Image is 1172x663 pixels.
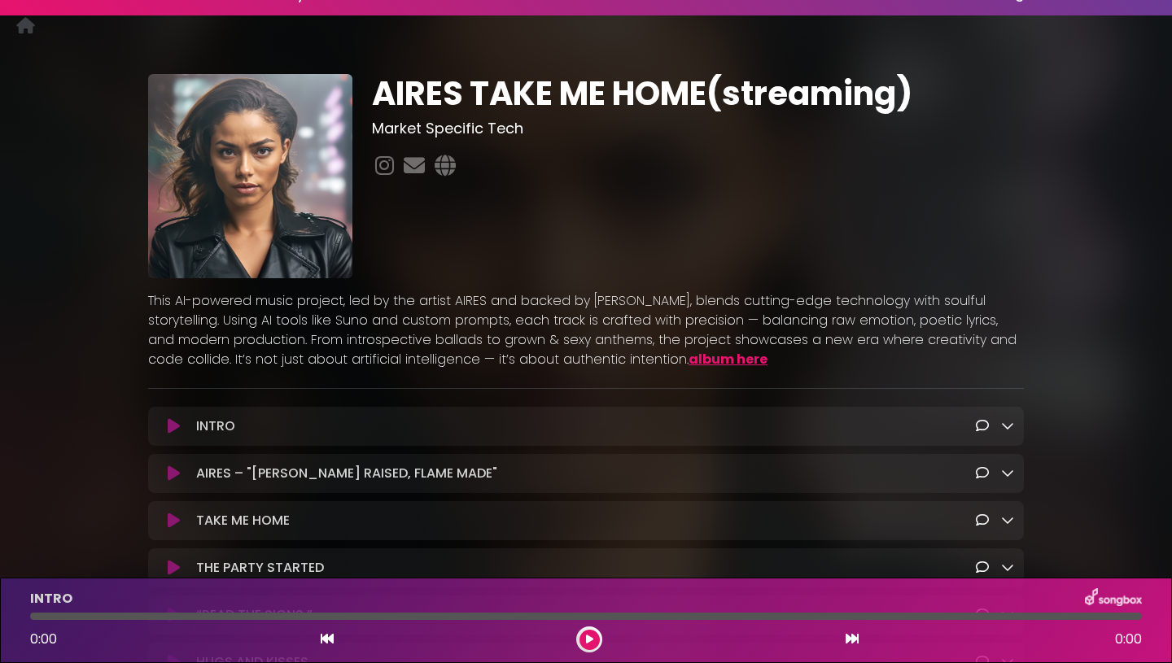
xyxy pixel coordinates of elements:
h1: AIRES TAKE ME HOME(streaming) [372,74,1024,113]
p: TAKE ME HOME [196,511,290,530]
img: songbox-logo-white.png [1085,588,1142,609]
p: INTRO [30,589,72,608]
h3: Market Specific Tech [372,120,1024,137]
span: 0:00 [30,630,57,648]
p: INTRO [196,417,235,436]
img: nY8tuuUUROaZ0ycu6YtA [148,74,352,278]
p: THE PARTY STARTED [196,558,324,578]
p: This AI-powered music project, led by the artist AIRES and backed by [PERSON_NAME], blends cuttin... [148,291,1024,369]
span: 0:00 [1115,630,1142,649]
p: AIRES – "[PERSON_NAME] RAISED, FLAME MADE" [196,464,497,483]
a: album here [689,350,767,369]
